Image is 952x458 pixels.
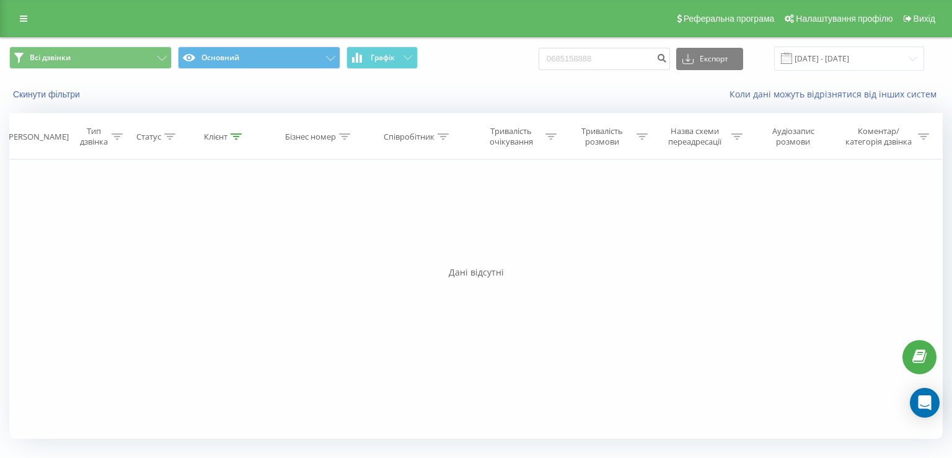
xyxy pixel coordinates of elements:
[9,47,172,69] button: Всі дзвінки
[6,132,69,142] div: [PERSON_NAME]
[729,88,943,100] a: Коли дані можуть відрізнятися вiд інших систем
[30,53,71,63] span: Всі дзвінки
[79,126,108,147] div: Тип дзвінка
[914,14,935,24] span: Вихід
[842,126,915,147] div: Коментар/категорія дзвінка
[539,48,670,70] input: Пошук за номером
[178,47,340,69] button: Основний
[371,53,395,62] span: Графік
[136,132,161,142] div: Статус
[9,266,943,279] div: Дані відсутні
[384,132,434,142] div: Співробітник
[346,47,418,69] button: Графік
[9,89,86,100] button: Скинути фільтри
[676,48,743,70] button: Експорт
[796,14,892,24] span: Налаштування профілю
[285,132,336,142] div: Бізнес номер
[757,126,830,147] div: Аудіозапис розмови
[662,126,728,147] div: Назва схеми переадресації
[684,14,775,24] span: Реферальна програма
[480,126,542,147] div: Тривалість очікування
[204,132,227,142] div: Клієнт
[910,388,940,418] div: Open Intercom Messenger
[571,126,633,147] div: Тривалість розмови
